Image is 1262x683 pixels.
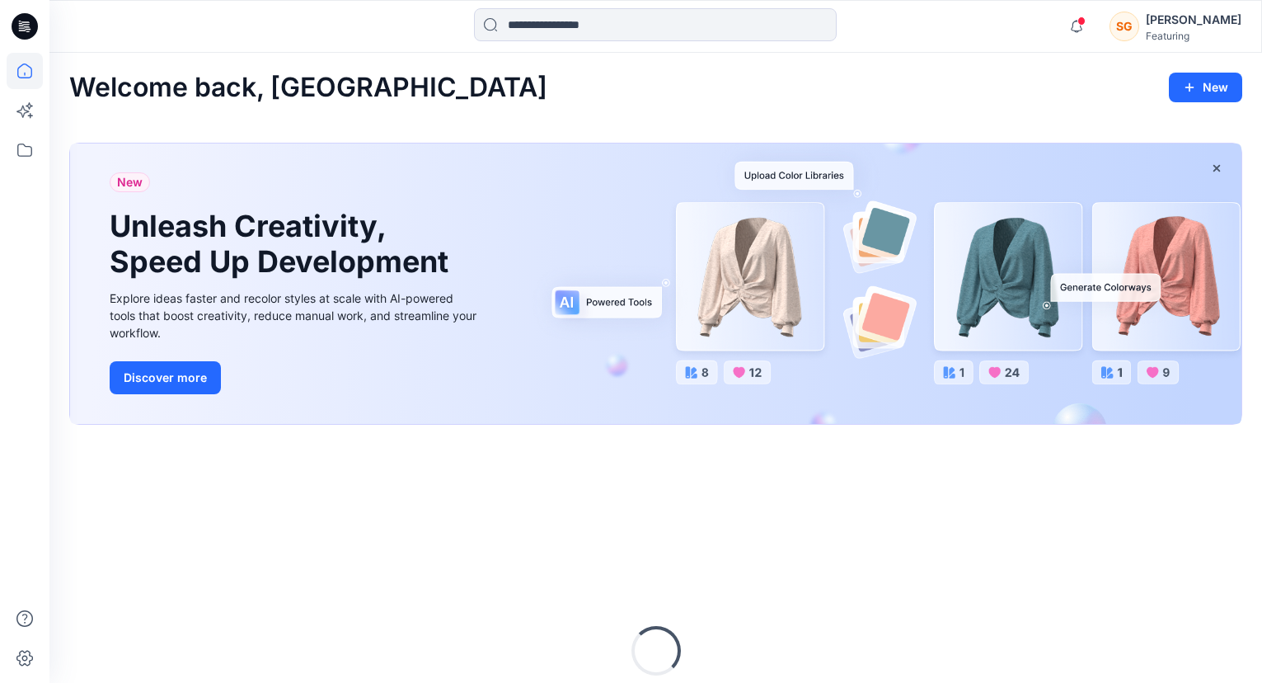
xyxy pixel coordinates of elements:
div: SG [1110,12,1139,41]
span: New [117,172,143,192]
div: Explore ideas faster and recolor styles at scale with AI-powered tools that boost creativity, red... [110,290,481,341]
h1: Unleash Creativity, Speed Up Development [110,209,456,280]
button: Discover more [110,361,221,394]
a: Discover more [110,361,481,394]
button: New [1169,73,1242,102]
h2: Welcome back, [GEOGRAPHIC_DATA] [69,73,547,103]
div: [PERSON_NAME] [1146,10,1241,30]
div: Featuring [1146,30,1241,42]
